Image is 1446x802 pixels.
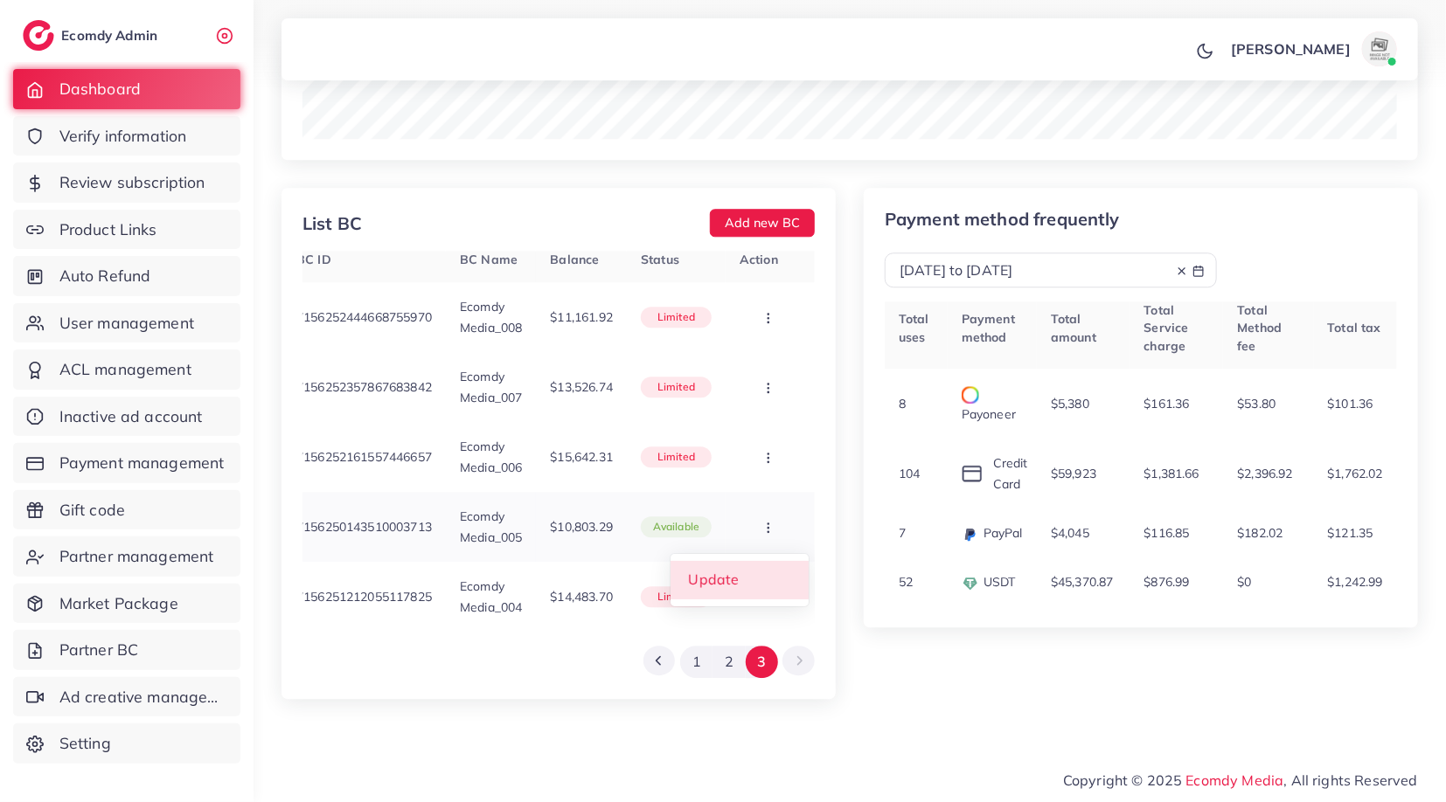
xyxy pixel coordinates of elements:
a: Review subscription [13,162,240,203]
a: logoEcomdy Admin [23,20,162,51]
p: $11,161.92 [550,307,613,328]
p: $14,483.70 [550,586,613,607]
p: $116.85 [1144,522,1190,543]
a: Partner management [13,536,240,577]
span: Review subscription [59,171,205,194]
p: 7156250143510003713 [296,516,432,537]
span: Inactive ad account [59,405,203,428]
p: 8 [899,393,906,414]
p: 104 [899,463,920,484]
p: $876.99 [1144,571,1190,592]
button: Go to previous page [643,646,676,675]
span: Copyright © 2025 [1063,770,1418,791]
p: Credit Card [962,453,1023,494]
button: Go to page 2 [713,646,745,678]
p: $121.35 [1328,522,1373,543]
p: $53.80 [1237,393,1276,414]
p: 7156251212055117825 [296,586,432,607]
p: limited [657,307,695,328]
img: payment [962,526,979,543]
span: Partner management [59,545,214,568]
p: USDT [962,571,1016,592]
p: 7 [899,522,906,543]
a: Verify information [13,116,240,156]
p: Ecomdy Media_005 [460,506,522,548]
p: $4,045 [1051,522,1089,543]
p: $182.02 [1237,522,1283,543]
span: Action [740,252,778,267]
span: Total Method fee [1237,302,1282,354]
p: [PERSON_NAME] [1231,38,1351,59]
div: List BC [302,211,362,236]
a: Product Links [13,210,240,250]
p: $1,762.02 [1328,463,1383,484]
p: 7156252444668755970 [296,307,432,328]
a: Payment management [13,443,240,483]
span: Payment management [59,452,225,474]
p: 7156252161557446657 [296,446,432,467]
p: limited [657,377,695,398]
span: [DATE] to [DATE] [900,261,1013,279]
span: BC ID [296,252,331,267]
ul: Pagination [643,646,815,678]
img: logo [23,20,54,51]
a: User management [13,303,240,343]
span: Update [689,570,740,588]
button: Add new BC [710,209,815,237]
span: Status [641,252,679,267]
p: $13,526.74 [550,377,613,398]
p: $101.36 [1328,393,1373,414]
span: ACL management [59,358,191,381]
p: Payment method frequently [885,209,1217,230]
a: [PERSON_NAME]avatar [1221,31,1404,66]
span: Verify information [59,125,187,148]
span: Payment method [962,311,1015,344]
a: Gift code [13,490,240,530]
p: Ecomdy Media_004 [460,576,522,618]
img: payment [962,386,979,404]
a: Setting [13,723,240,764]
span: Total uses [899,311,929,344]
a: Ecomdy Media [1186,771,1284,789]
span: , All rights Reserved [1284,770,1418,791]
a: Auto Refund [13,256,240,296]
span: Market Package [59,592,178,615]
p: $1,242.99 [1328,571,1383,592]
span: Total Service charge [1144,302,1189,354]
a: Dashboard [13,69,240,109]
span: User management [59,312,194,335]
span: Total amount [1051,311,1096,344]
p: $161.36 [1144,393,1190,414]
p: limited [657,446,695,467]
button: Go to page 3 [746,646,778,678]
button: Go to page 1 [680,646,713,678]
p: Ecomdy Media_008 [460,296,522,338]
span: Setting [59,732,111,755]
span: Gift code [59,499,125,522]
a: Partner BC [13,630,240,670]
img: payment [962,575,979,592]
a: ACL management [13,349,240,390]
p: limited [657,586,695,607]
p: $45,370.87 [1051,571,1114,592]
span: Ad creative management [59,686,227,709]
p: $2,396.92 [1237,463,1292,484]
p: available [653,516,699,537]
span: Auto Refund [59,265,151,287]
p: $0 [1237,571,1251,592]
p: PayPal [962,522,1023,543]
p: $59,923 [1051,463,1096,484]
img: avatar [1362,31,1397,66]
span: Dashboard [59,78,141,100]
p: Ecomdy Media_007 [460,366,522,408]
p: $5,380 [1051,393,1089,414]
span: Total tax [1328,320,1381,335]
span: Partner BC [59,639,139,661]
p: $1,381.66 [1144,463,1199,484]
p: 7156252357867683842 [296,377,432,398]
img: icon payment [962,465,983,482]
p: Payoneer [962,383,1023,425]
a: Market Package [13,584,240,624]
a: Ad creative management [13,677,240,717]
p: $15,642.31 [550,446,613,467]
